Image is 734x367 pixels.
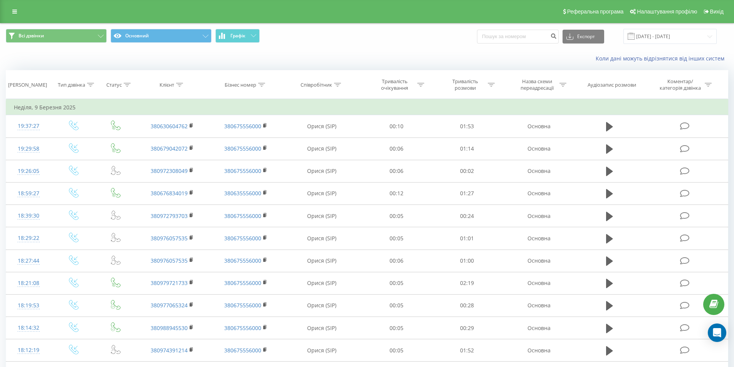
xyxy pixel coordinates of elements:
td: Орися (SIP) [282,317,361,339]
div: 18:14:32 [14,320,44,335]
div: 18:39:30 [14,208,44,223]
td: Орися (SIP) [282,250,361,272]
td: 00:29 [432,317,502,339]
div: 18:19:53 [14,298,44,313]
td: 00:06 [361,137,432,160]
div: 18:27:44 [14,253,44,268]
input: Пошук за номером [477,30,559,44]
td: 02:19 [432,272,502,294]
a: 380979721733 [151,279,188,287]
td: Основна [502,160,575,182]
td: 01:14 [432,137,502,160]
button: Експорт [563,30,604,44]
div: 19:37:27 [14,119,44,134]
td: Основна [502,317,575,339]
a: 380675556000 [224,279,261,287]
div: Аудіозапис розмови [588,82,636,88]
td: 00:10 [361,115,432,137]
td: 00:24 [432,205,502,227]
td: Основна [502,182,575,204]
span: Всі дзвінки [18,33,44,39]
td: 01:27 [432,182,502,204]
td: 01:00 [432,250,502,272]
div: Назва схеми переадресації [516,78,558,91]
button: Графік [215,29,260,43]
td: Основна [502,250,575,272]
div: 18:29:22 [14,231,44,246]
td: Основна [502,137,575,160]
div: Коментар/категорія дзвінка [658,78,703,91]
a: 380679042072 [151,145,188,152]
td: Неділя, 9 Березня 2025 [6,100,728,115]
a: 380675556000 [224,324,261,332]
td: 00:06 [361,160,432,182]
button: Основний [111,29,212,43]
td: 00:05 [361,227,432,250]
a: Коли дані можуть відрізнятися вiд інших систем [596,55,728,62]
td: 00:06 [361,250,432,272]
button: Всі дзвінки [6,29,107,43]
td: Орися (SIP) [282,294,361,317]
td: Основна [502,115,575,137]
a: 380988945530 [151,324,188,332]
span: Реферальна програма [567,8,624,15]
td: 00:05 [361,317,432,339]
td: Орися (SIP) [282,205,361,227]
td: Основна [502,205,575,227]
div: 18:12:19 [14,343,44,358]
div: 19:26:05 [14,164,44,179]
a: 380977065324 [151,302,188,309]
a: 380675556000 [224,122,261,130]
a: 380976057535 [151,235,188,242]
a: 380976057535 [151,257,188,264]
a: 380675556000 [224,347,261,354]
a: 380972308049 [151,167,188,174]
td: 00:05 [361,205,432,227]
div: Співробітник [301,82,332,88]
div: Open Intercom Messenger [708,323,726,342]
div: [PERSON_NAME] [8,82,47,88]
span: Графік [230,33,245,39]
a: 380675556000 [224,257,261,264]
div: Тривалість очікування [374,78,415,91]
span: Вихід [710,8,724,15]
div: 18:59:27 [14,186,44,201]
td: Орися (SIP) [282,339,361,362]
a: 380675556000 [224,212,261,220]
td: Основна [502,272,575,294]
td: 00:05 [361,272,432,294]
div: Тривалість розмови [445,78,486,91]
td: 00:28 [432,294,502,317]
a: 380675556000 [224,145,261,152]
a: 380675556000 [224,167,261,174]
div: Бізнес номер [225,82,256,88]
td: 00:02 [432,160,502,182]
div: Статус [106,82,122,88]
a: 380675556000 [224,235,261,242]
td: Орися (SIP) [282,182,361,204]
div: 19:29:58 [14,141,44,156]
div: Тип дзвінка [58,82,85,88]
a: 380630604762 [151,122,188,130]
td: Орися (SIP) [282,227,361,250]
td: 01:53 [432,115,502,137]
a: 380675556000 [224,302,261,309]
td: Основна [502,294,575,317]
a: 380676834019 [151,189,188,197]
td: 00:05 [361,339,432,362]
td: Орися (SIP) [282,160,361,182]
td: Орися (SIP) [282,272,361,294]
td: 01:01 [432,227,502,250]
span: Налаштування профілю [637,8,697,15]
td: Орися (SIP) [282,115,361,137]
td: Орися (SIP) [282,137,361,160]
td: 00:05 [361,294,432,317]
td: Основна [502,339,575,362]
a: 380974391214 [151,347,188,354]
div: Клієнт [160,82,174,88]
td: 00:12 [361,182,432,204]
div: 18:21:08 [14,276,44,291]
a: 380972793703 [151,212,188,220]
td: Основна [502,227,575,250]
a: 380635556000 [224,189,261,197]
